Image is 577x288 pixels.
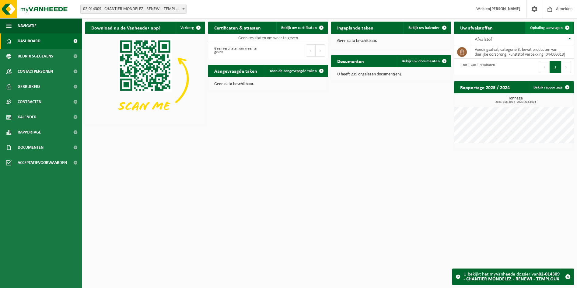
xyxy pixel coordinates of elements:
span: Bedrijfsgegevens [18,49,53,64]
span: Rapportage [18,125,41,140]
span: Documenten [18,140,44,155]
p: U heeft 239 ongelezen document(en). [337,72,445,77]
a: Toon de aangevraagde taken [265,65,327,77]
h2: Documenten [331,55,370,67]
h2: Uw afvalstoffen [454,22,499,33]
button: Previous [306,44,316,57]
span: Afvalstof [475,37,492,42]
strong: [PERSON_NAME] [490,7,520,11]
a: Bekijk uw certificaten [276,22,327,34]
span: Ophaling aanvragen [530,26,563,30]
div: U bekijkt het myVanheede dossier van [463,269,562,285]
h2: Ingeplande taken [331,22,379,33]
span: Bekijk uw documenten [402,59,440,63]
h2: Rapportage 2025 / 2024 [454,81,516,93]
div: 1 tot 1 van 1 resultaten [457,60,495,74]
span: 02-014309 - CHANTIER MONDELEZ - RENEWI - TEMPLOUX [80,5,187,14]
span: Kalender [18,109,37,125]
img: Download de VHEPlus App [85,34,205,124]
h2: Aangevraagde taken [208,65,263,77]
td: Geen resultaten om weer te geven [208,34,328,42]
span: Dashboard [18,33,40,49]
span: Bekijk uw kalender [408,26,440,30]
span: Gebruikers [18,79,40,94]
p: Geen data beschikbaar. [337,39,445,43]
h2: Certificaten & attesten [208,22,267,33]
h3: Tonnage [457,96,574,104]
span: Bekijk uw certificaten [281,26,317,30]
button: Previous [540,61,550,73]
button: 1 [550,61,561,73]
button: Next [316,44,325,57]
span: Contracten [18,94,41,109]
span: Navigatie [18,18,37,33]
button: Verberg [176,22,205,34]
span: 2024: 356,300 t - 2025: 203,100 t [457,101,574,104]
a: Bekijk uw documenten [397,55,450,67]
span: Toon de aangevraagde taken [270,69,317,73]
h2: Download nu de Vanheede+ app! [85,22,166,33]
a: Bekijk uw kalender [404,22,450,34]
span: Acceptatievoorwaarden [18,155,67,170]
a: Bekijk rapportage [529,81,573,93]
button: Next [561,61,571,73]
span: Contactpersonen [18,64,53,79]
p: Geen data beschikbaar. [214,82,322,86]
div: Geen resultaten om weer te geven [211,44,265,57]
span: Verberg [180,26,194,30]
span: 02-014309 - CHANTIER MONDELEZ - RENEWI - TEMPLOUX [81,5,187,13]
a: Ophaling aanvragen [525,22,573,34]
strong: 02-014309 - CHANTIER MONDELEZ - RENEWI - TEMPLOUX [463,272,560,282]
td: voedingsafval, categorie 3, bevat producten van dierlijke oorsprong, kunststof verpakking (04-000... [470,45,574,59]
